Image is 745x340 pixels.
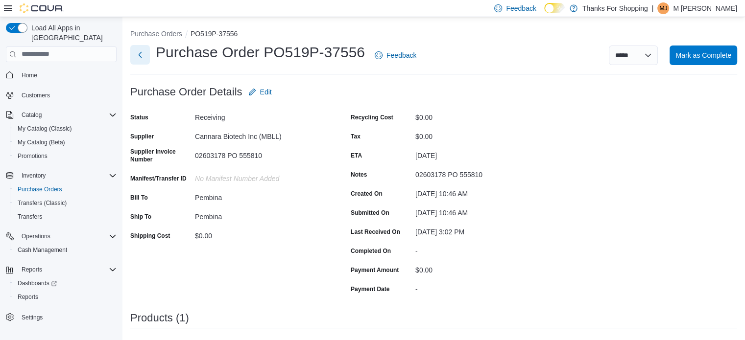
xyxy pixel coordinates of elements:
a: Settings [18,312,47,323]
span: Settings [22,314,43,321]
button: PO519P-37556 [191,30,238,38]
button: Reports [18,264,46,275]
img: Cova [20,3,64,13]
span: Home [18,69,117,81]
a: Purchase Orders [14,183,66,195]
h3: Products (1) [130,312,189,324]
input: Dark Mode [544,3,565,13]
button: Reports [10,290,120,304]
a: Dashboards [14,277,61,289]
label: Payment Amount [351,266,399,274]
div: [DATE] 10:46 AM [415,186,547,198]
div: 02603178 PO 555810 [415,167,547,179]
button: Home [2,68,120,82]
span: Transfers (Classic) [18,199,67,207]
span: Purchase Orders [18,185,62,193]
span: Catalog [22,111,42,119]
span: Transfers (Classic) [14,197,117,209]
div: 02603178 PO 555810 [195,148,326,159]
h1: Purchase Order PO519P-37556 [156,43,365,62]
button: Operations [2,229,120,243]
label: Shipping Cost [130,232,170,240]
div: $0.00 [415,110,547,121]
button: Customers [2,88,120,102]
span: Catalog [18,109,117,121]
label: ETA [351,152,362,159]
div: - [415,281,547,293]
label: Last Received On [351,228,400,236]
button: Operations [18,230,54,242]
span: Edit [260,87,272,97]
p: | [652,2,654,14]
div: Receiving [195,110,326,121]
button: Transfers [10,210,120,224]
div: [DATE] 3:02 PM [415,224,547,236]
a: Home [18,69,41,81]
p: Thanks For Shopping [582,2,648,14]
label: Bill To [130,194,148,202]
div: Cannara Biotech Inc (MBLL) [195,129,326,140]
span: Reports [18,264,117,275]
label: Status [130,113,148,121]
span: Transfers [14,211,117,223]
div: [DATE] 10:46 AM [415,205,547,217]
h3: Purchase Order Details [130,86,242,98]
a: Promotions [14,150,51,162]
span: Cash Management [18,246,67,254]
label: Manifest/Transfer ID [130,175,187,182]
span: Reports [22,266,42,273]
div: $0.00 [415,262,547,274]
div: Pembina [195,190,326,202]
span: Reports [18,293,38,301]
p: M [PERSON_NAME] [673,2,737,14]
button: Promotions [10,149,120,163]
span: Operations [18,230,117,242]
span: Mark as Complete [675,50,731,60]
button: Next [130,45,150,65]
label: Notes [351,171,367,179]
span: Promotions [18,152,48,160]
label: Completed On [351,247,391,255]
div: Pembina [195,209,326,221]
label: Payment Date [351,285,389,293]
button: My Catalog (Classic) [10,122,120,136]
button: Settings [2,310,120,324]
span: Settings [18,311,117,323]
button: Inventory [2,169,120,182]
span: Transfers [18,213,42,221]
button: Mark as Complete [670,45,737,65]
div: - [415,243,547,255]
span: Dashboards [14,277,117,289]
span: Load All Apps in [GEOGRAPHIC_DATA] [27,23,117,43]
span: My Catalog (Beta) [18,138,65,146]
span: Cash Management [14,244,117,256]
span: Feedback [386,50,416,60]
label: Supplier [130,133,154,140]
div: M Johst [657,2,669,14]
label: Supplier Invoice Number [130,148,191,163]
button: Catalog [2,108,120,122]
span: Reports [14,291,117,303]
label: Created On [351,190,383,198]
label: Submitted On [351,209,389,217]
a: Reports [14,291,42,303]
button: Cash Management [10,243,120,257]
div: No Manifest Number added [195,171,326,182]
nav: An example of EuiBreadcrumbs [130,29,737,41]
a: Cash Management [14,244,71,256]
span: Customers [18,89,117,101]
span: Inventory [22,172,46,180]
span: My Catalog (Classic) [14,123,117,135]
span: Customers [22,91,50,99]
span: Home [22,71,37,79]
a: Transfers (Classic) [14,197,71,209]
span: Feedback [506,3,536,13]
button: Reports [2,263,120,276]
a: Transfers [14,211,46,223]
span: Dashboards [18,279,57,287]
button: Inventory [18,170,49,181]
a: Feedback [371,45,420,65]
button: Edit [244,82,276,102]
button: Catalog [18,109,46,121]
button: My Catalog (Beta) [10,136,120,149]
